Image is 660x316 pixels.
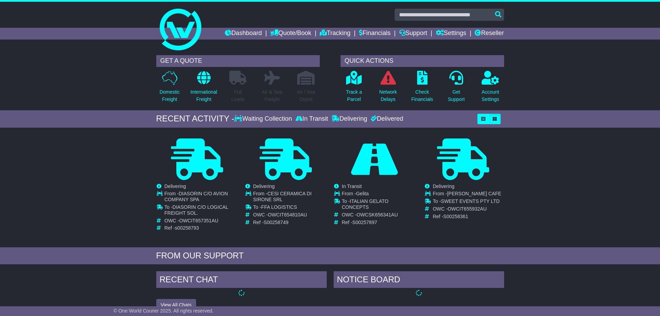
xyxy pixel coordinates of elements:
div: Waiting Collection [234,115,293,123]
div: In Transit [294,115,330,123]
p: Domestic Freight [159,88,179,103]
div: FROM OUR SUPPORT [156,251,504,261]
a: Reseller [475,28,504,40]
span: S00258749 [264,220,289,225]
p: International Freight [191,88,217,103]
span: Gelita [356,191,369,196]
span: OWCSK656341AU [357,212,398,217]
span: S00258361 [443,214,468,219]
a: Settings [436,28,466,40]
span: Delivering [253,183,275,189]
span: OWCIT657351AU [179,218,218,223]
td: Ref - [253,220,326,225]
p: Account Settings [482,88,499,103]
td: To - [165,204,238,218]
span: [PERSON_NAME] CAFE [447,191,501,196]
a: Tracking [320,28,350,40]
td: From - [165,191,238,204]
td: To - [342,198,415,212]
span: CESI CERAMICA DI SIRONE SRL [253,191,312,202]
div: RECENT CHAT [156,271,327,290]
a: GetSupport [447,70,465,107]
p: Air & Sea Freight [262,88,282,103]
td: OWC - [165,218,238,225]
td: OWC - [433,206,501,214]
p: Get Support [448,88,465,103]
p: Air / Sea Depot [297,88,316,103]
a: Quote/Book [270,28,311,40]
a: InternationalFreight [190,70,218,107]
span: © One World Courier 2025. All rights reserved. [114,308,214,314]
p: Network Delays [379,88,397,103]
span: OWCIT655932AU [448,206,487,212]
div: Delivered [369,115,403,123]
td: OWC - [342,212,415,220]
td: From - [253,191,326,204]
span: SWEET EVENTS PTY LTD [441,198,500,204]
a: Financials [359,28,390,40]
div: Delivering [330,115,369,123]
td: From - [342,191,415,198]
p: Track a Parcel [346,88,362,103]
span: OWCIT654810AU [268,212,307,217]
span: In Transit [342,183,362,189]
span: DIASORIN C/O AVION COMPANY SPA [165,191,228,202]
a: Support [399,28,427,40]
span: Delivering [165,183,186,189]
a: CheckFinancials [411,70,433,107]
td: Ref - [433,214,501,220]
span: FFA LOGISTICS [261,204,297,210]
td: To - [433,198,501,206]
span: DIASORIN C/O LOGICAL FREIGHT SOL. [165,204,228,216]
a: AccountSettings [481,70,500,107]
div: GET A QUOTE [156,55,320,67]
a: Track aParcel [346,70,362,107]
td: To - [253,204,326,212]
div: RECENT ACTIVITY - [156,114,235,124]
p: Check Financials [411,88,433,103]
a: Dashboard [225,28,262,40]
p: Full Loads [229,88,247,103]
span: s00258793 [175,225,199,231]
a: DomesticFreight [159,70,180,107]
span: ITALIAN GELATO CONCEPTS [342,198,389,210]
a: NetworkDelays [379,70,397,107]
div: QUICK ACTIONS [341,55,504,67]
div: NOTICE BOARD [334,271,504,290]
td: Ref - [165,225,238,231]
span: S00257897 [352,220,377,225]
button: View All Chats [156,299,196,311]
span: Delivering [433,183,454,189]
td: OWC - [253,212,326,220]
td: From - [433,191,501,198]
td: Ref - [342,220,415,225]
